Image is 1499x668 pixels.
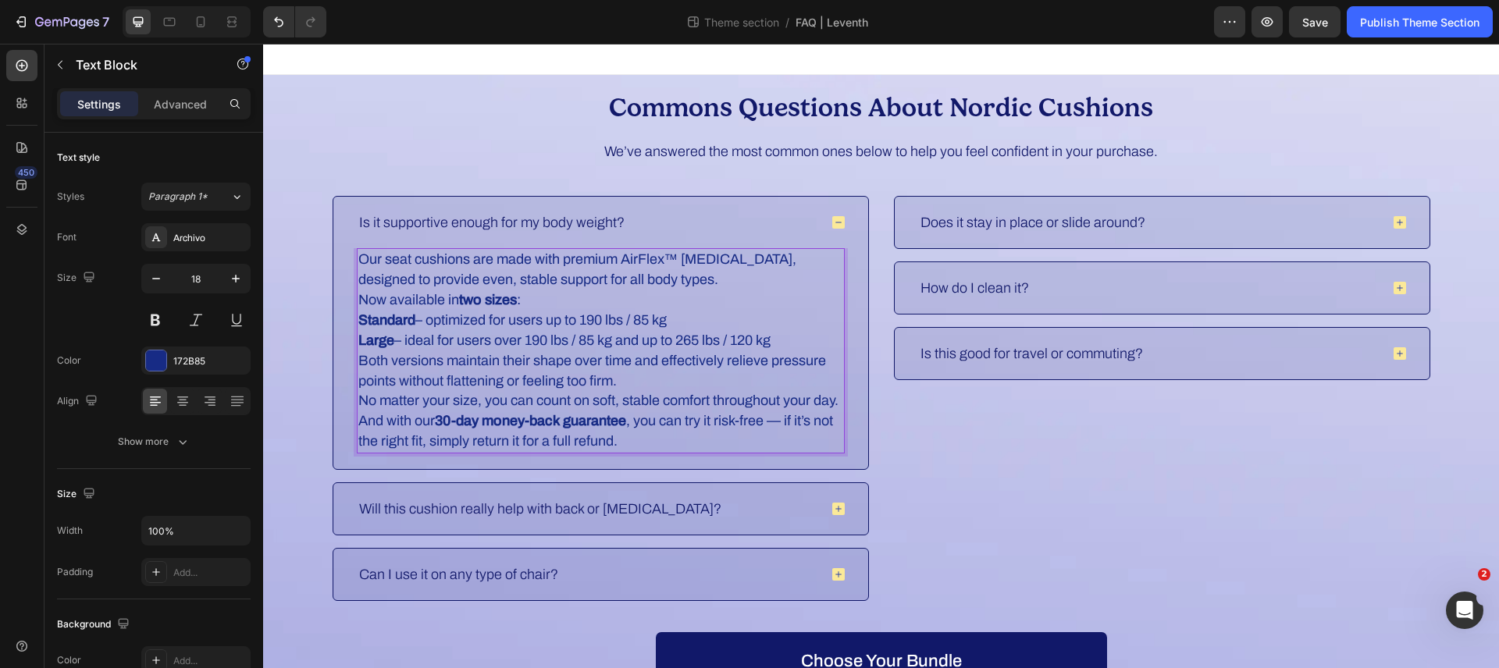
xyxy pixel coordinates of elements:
span: / [785,14,789,30]
p: Is this good for travel or commuting? [657,302,880,318]
div: Align [57,391,101,412]
input: Auto [142,517,250,545]
div: Archivo [173,231,247,245]
span: 2 [1478,568,1490,581]
div: Add... [173,654,247,668]
div: Text style [57,151,100,165]
p: Choose Your Bundle [538,604,699,631]
a: Choose Your Bundle [393,588,844,647]
span: FAQ | Leventh [796,14,868,30]
button: Save [1289,6,1341,37]
button: Paragraph 1* [141,183,251,211]
div: Background [57,614,133,635]
div: Color [57,354,81,368]
span: Save [1302,16,1328,29]
div: Styles [57,190,84,204]
div: Show more [118,434,190,449]
div: Size [57,484,98,505]
iframe: Design area [263,44,1499,668]
div: Size [57,268,98,289]
p: Text Block [76,55,208,74]
div: Color [57,653,81,667]
div: Undo/Redo [263,6,326,37]
div: Font [57,230,77,244]
button: Publish Theme Section [1347,6,1493,37]
span: Paragraph 1* [148,190,208,204]
p: 7 [102,12,109,31]
span: Theme section [701,14,782,30]
button: Show more [57,428,251,456]
button: 7 [6,6,116,37]
div: Width [57,524,83,538]
div: 172B85 [173,354,247,368]
div: Padding [57,565,93,579]
div: Add... [173,566,247,580]
p: How do I clean it? [657,236,766,252]
div: Publish Theme Section [1360,14,1479,30]
iframe: Intercom live chat [1446,592,1483,629]
p: Settings [77,96,121,112]
p: Does it stay in place or slide around? [657,171,882,187]
p: Advanced [154,96,207,112]
div: 450 [15,166,37,179]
